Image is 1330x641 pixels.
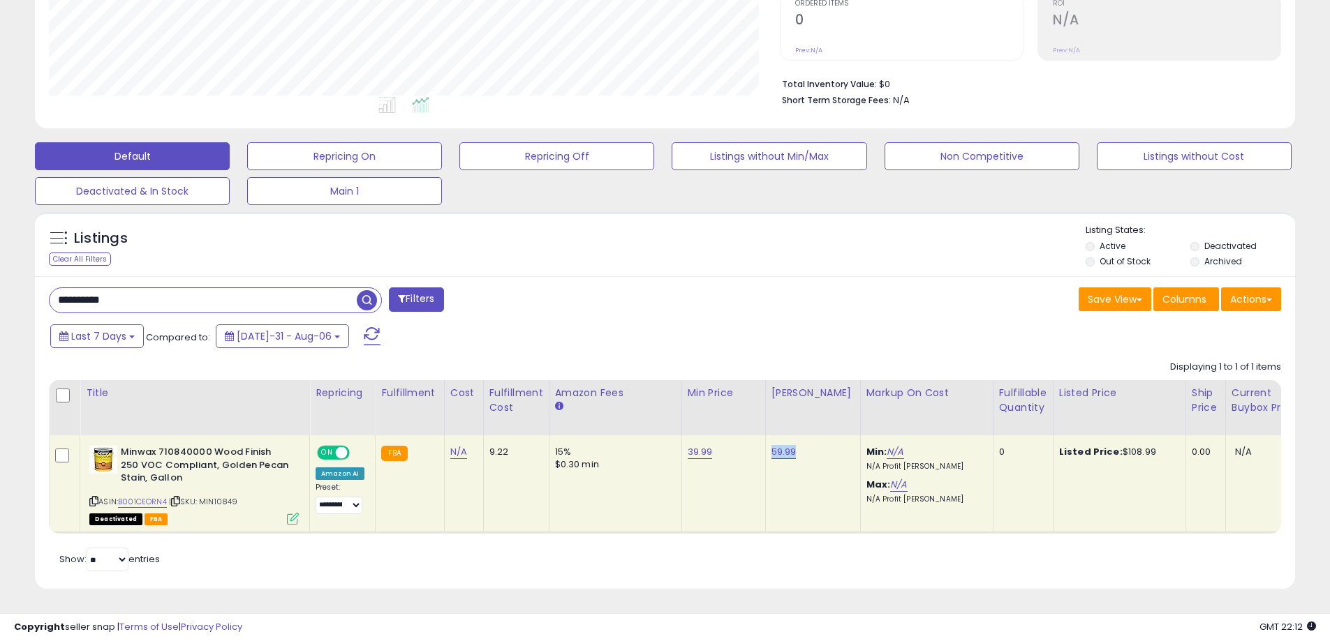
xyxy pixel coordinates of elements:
[35,142,230,170] button: Default
[489,446,538,458] div: 9.22
[860,380,993,435] th: The percentage added to the cost of goods (COGS) that forms the calculator for Min & Max prices.
[119,620,179,633] a: Terms of Use
[866,495,982,504] p: N/A Profit [PERSON_NAME]
[999,386,1047,415] div: Fulfillable Quantity
[216,324,349,348] button: [DATE]-31 - Aug-06
[782,75,1271,91] li: $0
[893,93,910,107] span: N/A
[316,467,364,480] div: Amazon AI
[771,386,855,400] div: [PERSON_NAME]
[887,445,903,459] a: N/A
[74,229,128,248] h5: Listings
[86,386,304,400] div: Title
[489,386,543,415] div: Fulfillment Cost
[1097,142,1292,170] button: Listings without Cost
[381,446,407,461] small: FBA
[169,496,238,507] span: | SKU: MIN10849
[555,458,671,471] div: $0.30 min
[999,446,1042,458] div: 0
[247,142,442,170] button: Repricing On
[59,552,160,566] span: Show: entries
[688,445,713,459] a: 39.99
[381,386,438,400] div: Fulfillment
[237,329,332,343] span: [DATE]-31 - Aug-06
[459,142,654,170] button: Repricing Off
[14,621,242,634] div: seller snap | |
[1192,446,1215,458] div: 0.00
[247,177,442,205] button: Main 1
[389,287,443,312] button: Filters
[555,446,671,458] div: 15%
[450,386,478,400] div: Cost
[1086,224,1295,237] p: Listing States:
[1221,287,1281,311] button: Actions
[1259,620,1316,633] span: 2025-08-14 22:12 GMT
[1079,287,1151,311] button: Save View
[1204,255,1242,267] label: Archived
[316,483,364,514] div: Preset:
[1053,46,1080,54] small: Prev: N/A
[1100,240,1125,252] label: Active
[890,478,907,492] a: N/A
[146,331,210,344] span: Compared to:
[89,446,117,474] img: 51FG9tv-KML._SL40_.jpg
[795,12,1023,31] h2: 0
[1100,255,1151,267] label: Out of Stock
[118,496,167,508] a: B001CEORN4
[885,142,1079,170] button: Non Competitive
[450,445,467,459] a: N/A
[866,462,982,472] p: N/A Profit [PERSON_NAME]
[1232,386,1303,415] div: Current Buybox Price
[866,386,987,400] div: Markup on Cost
[555,386,676,400] div: Amazon Fees
[89,446,299,523] div: ASIN:
[795,46,822,54] small: Prev: N/A
[1192,386,1220,415] div: Ship Price
[1059,386,1180,400] div: Listed Price
[49,252,111,266] div: Clear All Filters
[1170,361,1281,374] div: Displaying 1 to 1 of 1 items
[50,324,144,348] button: Last 7 Days
[1162,292,1206,306] span: Columns
[316,386,369,400] div: Repricing
[1059,446,1175,458] div: $108.99
[1059,445,1123,458] b: Listed Price:
[555,400,563,413] small: Amazon Fees.
[1053,12,1280,31] h2: N/A
[121,446,290,488] b: Minwax 710840000 Wood Finish 250 VOC Compliant, Golden Pecan Stain, Gallon
[181,620,242,633] a: Privacy Policy
[1153,287,1219,311] button: Columns
[782,94,891,106] b: Short Term Storage Fees:
[688,386,760,400] div: Min Price
[14,620,65,633] strong: Copyright
[35,177,230,205] button: Deactivated & In Stock
[145,513,168,525] span: FBA
[71,329,126,343] span: Last 7 Days
[866,445,887,458] b: Min:
[672,142,866,170] button: Listings without Min/Max
[782,78,877,90] b: Total Inventory Value:
[1204,240,1257,252] label: Deactivated
[866,478,891,491] b: Max:
[318,447,336,459] span: ON
[348,447,370,459] span: OFF
[771,445,797,459] a: 59.99
[1235,445,1252,458] span: N/A
[89,513,142,525] span: All listings that are unavailable for purchase on Amazon for any reason other than out-of-stock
